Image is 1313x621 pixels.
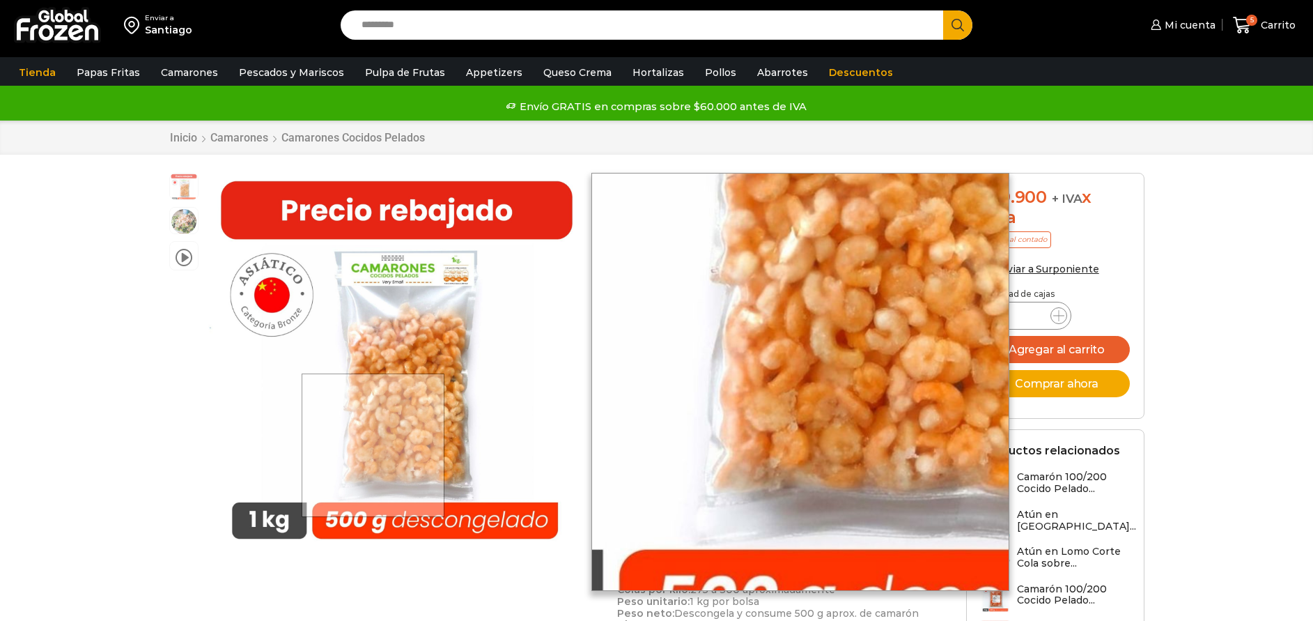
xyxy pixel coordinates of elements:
a: Descuentos [822,59,900,86]
p: Precio al contado [981,231,1051,248]
h3: Camarón 100/200 Cocido Pelado... [1017,471,1130,495]
button: Search button [943,10,972,40]
button: Agregar al carrito [981,336,1130,363]
span: 5 [1246,15,1257,26]
span: Mi cuenta [1161,18,1215,32]
h3: Atún en [GEOGRAPHIC_DATA]... [1017,509,1136,532]
a: Atún en [GEOGRAPHIC_DATA]... [981,509,1136,539]
nav: Breadcrumb [169,131,426,144]
a: Mi cuenta [1147,11,1215,39]
a: Tienda [12,59,63,86]
div: Santiago [145,23,192,37]
span: Enviar a Surponiente [994,263,1099,275]
strong: Peso neto: [617,607,674,620]
strong: Peso unitario: [617,595,690,608]
a: Hortalizas [626,59,691,86]
h3: Camarón 100/200 Cocido Pelado... [1017,583,1130,607]
span: Carrito [1257,18,1296,32]
a: Inicio [169,131,198,144]
a: Pulpa de Frutas [358,59,452,86]
h2: Productos relacionados [981,444,1120,457]
a: Pollos [698,59,743,86]
a: Camarones [154,59,225,86]
a: Camarón 100/200 Cocido Pelado... [981,583,1130,613]
div: x caja [981,187,1130,228]
span: very small [170,174,198,201]
a: Pescados y Mariscos [232,59,351,86]
p: Cantidad de cajas [981,289,1130,299]
button: Comprar ahora [981,370,1130,397]
a: Camarones [210,131,269,144]
bdi: 29.900 [981,187,1047,207]
input: Product quantity [1013,306,1039,325]
a: Enviar a Surponiente [981,263,1099,275]
a: Appetizers [459,59,529,86]
div: Enviar a [145,13,192,23]
a: Abarrotes [750,59,815,86]
a: 5 Carrito [1229,9,1299,42]
span: very-small [170,208,198,236]
h3: Atún en Lomo Corte Cola sobre... [1017,546,1130,569]
a: Atún en Lomo Corte Cola sobre... [981,546,1130,576]
a: Papas Fritas [70,59,147,86]
span: + IVA [1052,192,1082,206]
a: Queso Crema [536,59,619,86]
a: Camarón 100/200 Cocido Pelado... [981,471,1130,501]
a: Camarones Cocidos Pelados [281,131,426,144]
img: address-field-icon.svg [124,13,145,37]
